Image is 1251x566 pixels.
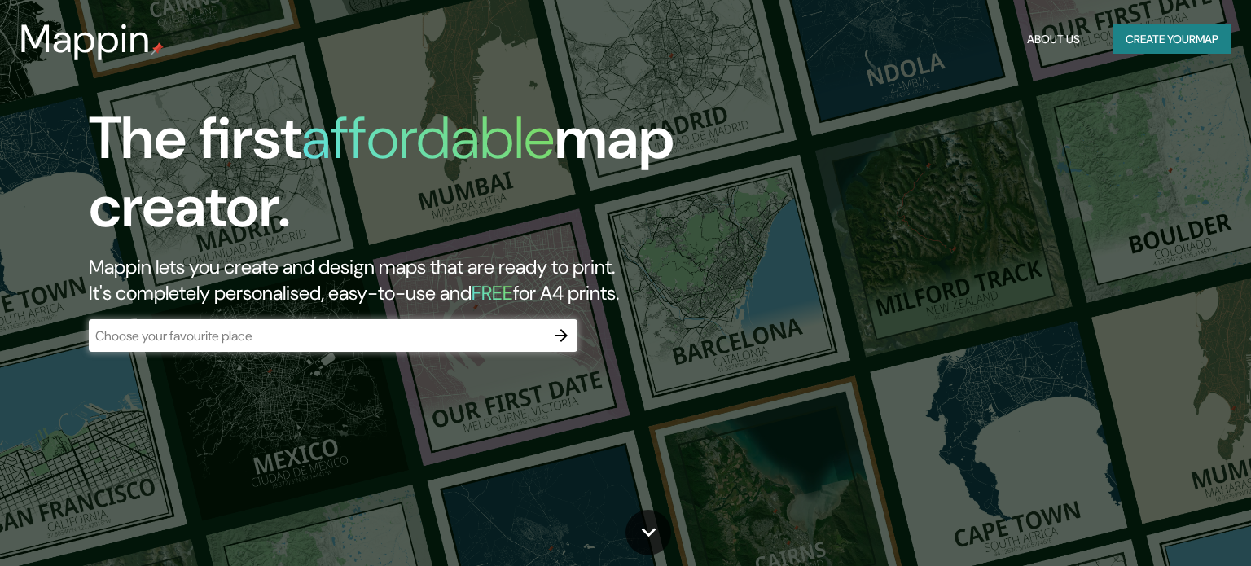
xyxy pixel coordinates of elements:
iframe: Help widget launcher [1106,502,1233,548]
h1: The first map creator. [89,104,714,254]
button: Create yourmap [1113,24,1231,55]
h2: Mappin lets you create and design maps that are ready to print. It's completely personalised, eas... [89,254,714,306]
h5: FREE [472,280,513,305]
input: Choose your favourite place [89,327,545,345]
img: mappin-pin [151,42,164,55]
h3: Mappin [20,16,151,62]
h1: affordable [301,100,555,176]
button: About Us [1021,24,1086,55]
